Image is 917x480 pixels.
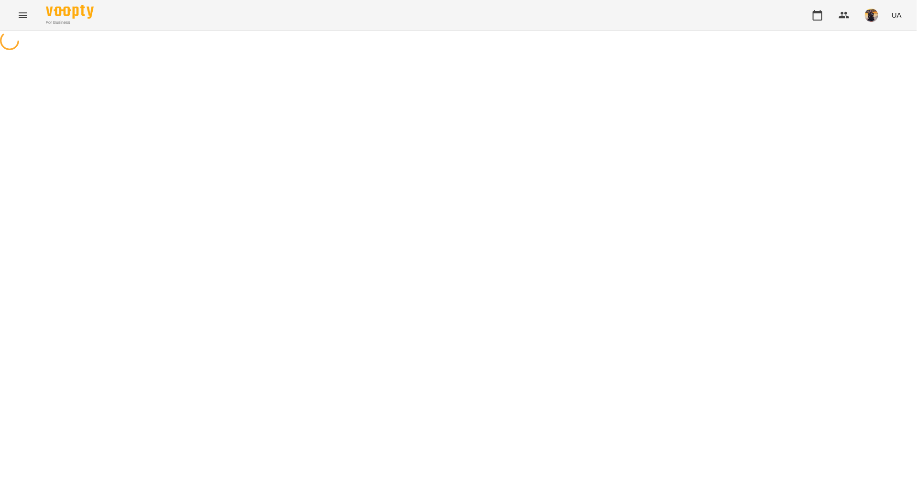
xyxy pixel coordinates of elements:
img: d9e4fe055f4d09e87b22b86a2758fb91.jpg [865,9,878,22]
span: UA [892,10,902,20]
button: UA [888,6,906,24]
button: Menu [11,4,34,27]
span: For Business [46,20,94,26]
img: Voopty Logo [46,5,94,19]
